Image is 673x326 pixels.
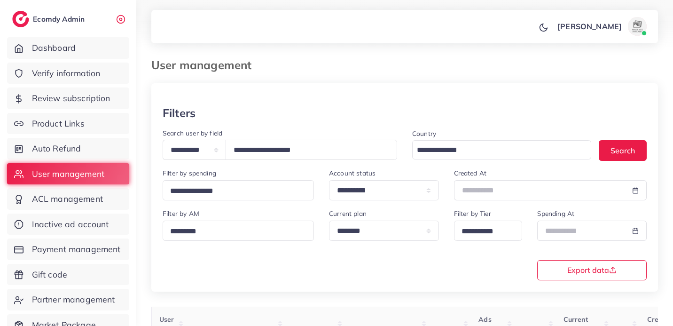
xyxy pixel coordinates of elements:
[7,264,129,286] a: Gift code
[163,180,314,200] div: Search for option
[163,128,222,138] label: Search user by field
[32,243,121,255] span: Payment management
[12,11,29,27] img: logo
[7,63,129,84] a: Verify information
[454,221,522,241] div: Search for option
[7,188,129,210] a: ACL management
[167,184,302,199] input: Search for option
[454,209,491,218] label: Filter by Tier
[458,224,510,239] input: Search for option
[7,214,129,235] a: Inactive ad account
[7,37,129,59] a: Dashboard
[163,221,314,241] div: Search for option
[414,143,579,158] input: Search for option
[167,224,302,239] input: Search for option
[628,17,647,36] img: avatar
[32,92,110,104] span: Review subscription
[32,67,101,80] span: Verify information
[7,239,129,260] a: Payment management
[7,113,129,135] a: Product Links
[12,11,87,27] a: logoEcomdy Admin
[32,218,109,231] span: Inactive ad account
[599,140,647,160] button: Search
[151,58,259,72] h3: User management
[7,289,129,310] a: Partner management
[32,42,76,54] span: Dashboard
[32,193,103,205] span: ACL management
[32,294,115,306] span: Partner management
[33,15,87,24] h2: Ecomdy Admin
[32,269,67,281] span: Gift code
[567,266,617,274] span: Export data
[537,260,647,280] button: Export data
[454,168,487,178] label: Created At
[32,168,104,180] span: User management
[163,106,196,120] h3: Filters
[537,209,575,218] label: Spending At
[163,168,216,178] label: Filter by spending
[32,118,85,130] span: Product Links
[329,168,376,178] label: Account status
[329,209,367,218] label: Current plan
[557,21,622,32] p: [PERSON_NAME]
[552,17,650,36] a: [PERSON_NAME]avatar
[7,163,129,185] a: User management
[163,209,199,218] label: Filter by AM
[412,129,436,138] label: Country
[32,143,81,155] span: Auto Refund
[7,87,129,109] a: Review subscription
[7,138,129,159] a: Auto Refund
[412,140,591,159] div: Search for option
